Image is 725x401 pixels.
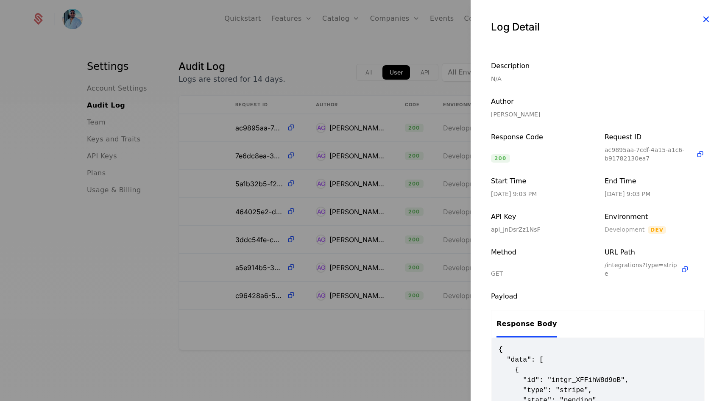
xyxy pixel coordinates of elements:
div: Environment [605,212,705,222]
span: Dev [648,226,666,234]
span: N/A [491,75,502,83]
span: 200 [491,154,510,163]
div: [DATE] 9:03 PM [491,190,591,198]
div: Log Detail [491,20,705,34]
div: Response Body [496,319,557,329]
span: ac9895aa-7cdf-4a15-a1c6-b91782130ea7 [605,146,692,163]
div: URL Path [605,247,705,257]
div: Request ID [605,132,705,142]
div: End Time [605,176,705,186]
div: [DATE] 9:03 PM [605,190,705,198]
div: Response Code [491,132,591,151]
div: Payload [491,291,705,301]
span: Development [605,226,644,233]
span: /integrations?type=stripe [605,261,677,278]
div: API Key [491,212,591,222]
div: Start Time [491,176,591,186]
div: api_jnDsrZz1NsF [491,225,591,234]
div: Description [491,61,705,71]
div: Author [491,97,705,107]
div: Method [491,247,591,266]
div: GET [491,269,591,278]
div: [PERSON_NAME] [491,110,705,119]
